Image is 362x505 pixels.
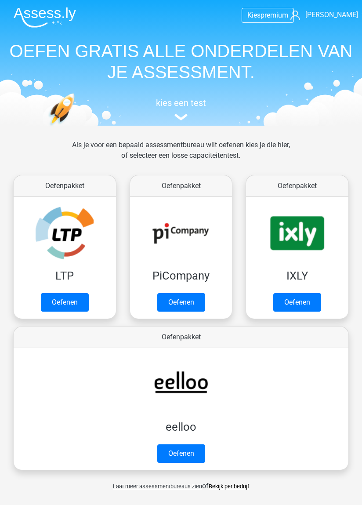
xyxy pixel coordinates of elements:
span: Laat meer assessmentbureaus zien [113,483,202,490]
span: premium [261,11,288,19]
img: Assessly [14,7,76,28]
a: Bekijk per bedrijf [209,483,249,490]
h5: kies een test [7,98,355,108]
h1: OEFEN GRATIS ALLE ONDERDELEN VAN JE ASSESSMENT. [7,40,355,83]
a: kies een test [7,98,355,121]
a: Oefenen [157,444,205,463]
img: oefenen [48,93,104,162]
img: assessment [174,114,188,120]
a: [PERSON_NAME] [290,10,355,20]
a: Oefenen [273,293,321,312]
a: Oefenen [157,293,205,312]
a: Oefenen [41,293,89,312]
div: of [7,474,355,491]
a: Kiespremium [242,9,293,21]
span: Kies [247,11,261,19]
span: [PERSON_NAME] [305,11,358,19]
div: Als je voor een bepaald assessmentbureau wilt oefenen kies je die hier, of selecteer een losse ca... [65,140,297,171]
